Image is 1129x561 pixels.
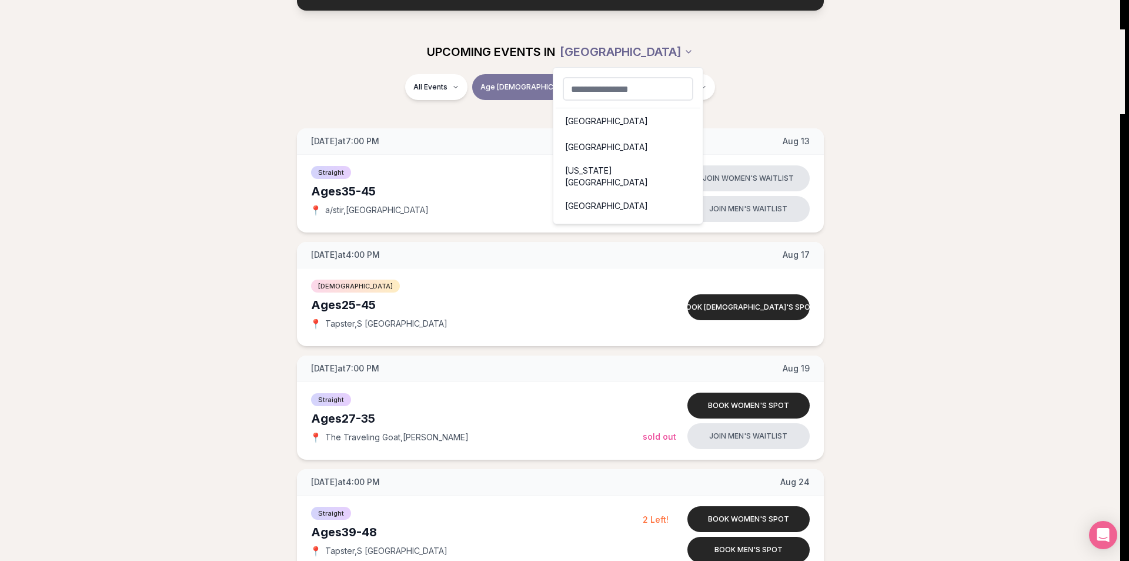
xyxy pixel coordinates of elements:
[556,160,700,193] div: [US_STATE][GEOGRAPHIC_DATA]
[553,67,703,224] div: [GEOGRAPHIC_DATA]
[556,134,700,160] div: [GEOGRAPHIC_DATA]
[556,108,700,134] div: [GEOGRAPHIC_DATA]
[556,219,700,245] div: [US_STATE], D.C.
[556,193,700,219] div: [GEOGRAPHIC_DATA]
